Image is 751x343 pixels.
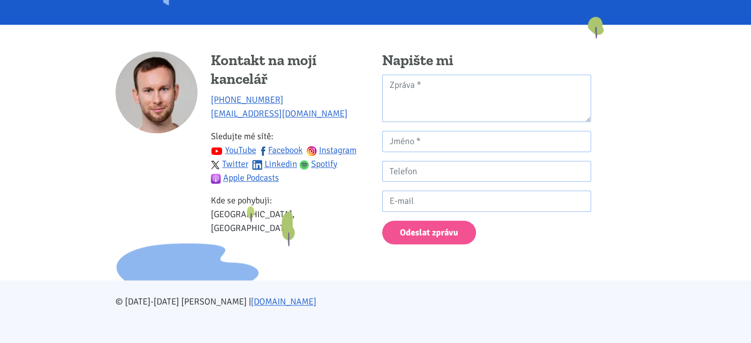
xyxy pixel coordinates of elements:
a: [EMAIL_ADDRESS][DOMAIN_NAME] [211,108,348,119]
h4: Napište mi [382,51,591,70]
div: © [DATE]-[DATE] [PERSON_NAME] | [109,295,642,308]
a: Facebook [258,145,303,155]
img: youtube.svg [211,145,223,157]
a: YouTube [211,145,256,155]
input: Telefon [382,161,591,182]
a: Instagram [307,145,356,155]
img: apple-podcasts.png [211,174,221,184]
img: linkedin.svg [252,160,262,170]
a: [DOMAIN_NAME] [251,296,316,307]
a: Linkedin [252,158,297,169]
img: spotify.png [299,160,309,170]
img: fb.svg [258,146,268,156]
a: [PHONE_NUMBER] [211,94,283,105]
button: Odeslat zprávu [382,221,476,245]
img: ig.svg [307,146,316,156]
h4: Kontakt na mojí kancelář [211,51,369,88]
a: Twitter [211,158,248,169]
img: twitter.svg [211,160,220,169]
p: Kde se pohybuji: [GEOGRAPHIC_DATA], [GEOGRAPHIC_DATA] [211,193,369,235]
img: Tomáš Kučera [116,51,198,133]
form: Kontaktní formulář [382,75,591,245]
a: Apple Podcasts [211,172,279,183]
p: Sledujte mé sítě: [211,129,369,185]
a: Spotify [299,158,338,169]
input: E-mail [382,191,591,212]
input: Jméno * [382,131,591,152]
